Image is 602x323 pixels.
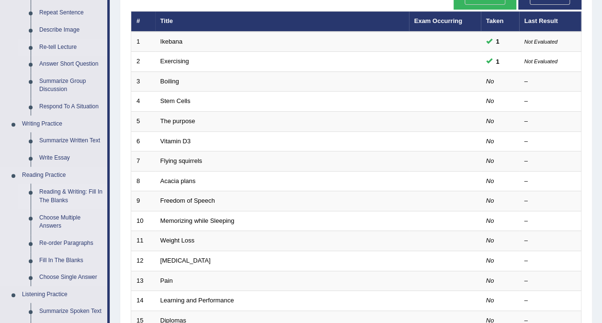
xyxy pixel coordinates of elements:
[486,97,494,104] em: No
[524,217,576,226] div: –
[160,177,196,185] a: Acacia plans
[524,256,576,265] div: –
[160,117,195,125] a: The purpose
[18,167,107,184] a: Reading Practice
[160,38,182,45] a: Ikebana
[160,277,173,284] a: Pain
[35,303,107,320] a: Summarize Spoken Text
[131,92,155,112] td: 4
[131,131,155,151] td: 6
[35,73,107,98] a: Summarize Group Discussion
[35,132,107,150] a: Summarize Written Text
[486,138,494,145] em: No
[524,157,576,166] div: –
[35,4,107,22] a: Repeat Sentence
[18,286,107,303] a: Listening Practice
[486,257,494,264] em: No
[131,231,155,251] td: 11
[524,58,557,64] small: Not Evaluated
[131,12,155,32] th: #
[486,197,494,204] em: No
[160,237,194,244] a: Weight Loss
[160,257,211,264] a: [MEDICAL_DATA]
[160,217,235,224] a: Memorizing while Sleeping
[524,77,576,86] div: –
[18,115,107,133] a: Writing Practice
[481,12,519,32] th: Taken
[131,291,155,311] td: 14
[131,32,155,52] td: 1
[524,97,576,106] div: –
[131,171,155,191] td: 8
[524,196,576,206] div: –
[35,269,107,286] a: Choose Single Answer
[155,12,409,32] th: Title
[524,137,576,146] div: –
[160,58,189,65] a: Exercising
[35,56,107,73] a: Answer Short Question
[524,296,576,305] div: –
[486,237,494,244] em: No
[524,236,576,245] div: –
[492,57,503,67] span: You can still take this question
[486,78,494,85] em: No
[524,117,576,126] div: –
[486,177,494,185] em: No
[519,12,581,32] th: Last Result
[486,277,494,284] em: No
[131,191,155,211] td: 9
[131,112,155,132] td: 5
[486,217,494,224] em: No
[160,157,202,164] a: Flying squirrels
[35,98,107,115] a: Respond To A Situation
[486,297,494,304] em: No
[160,297,234,304] a: Learning and Performance
[35,22,107,39] a: Describe Image
[131,151,155,172] td: 7
[486,117,494,125] em: No
[131,52,155,72] td: 2
[160,78,179,85] a: Boiling
[131,71,155,92] td: 3
[160,138,191,145] a: Vitamin D3
[486,157,494,164] em: No
[35,252,107,269] a: Fill In The Blanks
[492,36,503,46] span: You can still take this question
[35,184,107,209] a: Reading & Writing: Fill In The Blanks
[524,39,557,45] small: Not Evaluated
[414,17,462,24] a: Exam Occurring
[35,39,107,56] a: Re-tell Lecture
[524,277,576,286] div: –
[160,97,191,104] a: Stem Cells
[160,197,215,204] a: Freedom of Speech
[35,209,107,235] a: Choose Multiple Answers
[35,235,107,252] a: Re-order Paragraphs
[131,251,155,271] td: 12
[524,177,576,186] div: –
[35,150,107,167] a: Write Essay
[131,271,155,291] td: 13
[131,211,155,231] td: 10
